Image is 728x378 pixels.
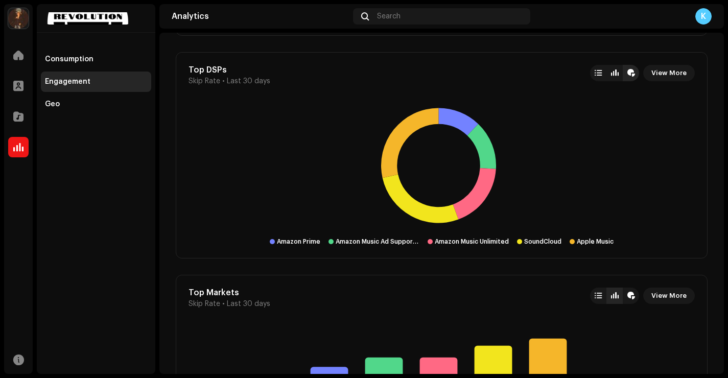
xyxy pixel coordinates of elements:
[189,65,270,75] div: Top DSPs
[222,300,225,308] span: •
[651,63,687,83] span: View More
[227,77,270,85] span: Last 30 days
[277,238,320,246] div: Amazon Prime
[41,72,151,92] re-m-nav-item: Engagement
[643,288,695,304] button: View More
[643,65,695,81] button: View More
[172,12,349,20] div: Analytics
[651,286,687,306] span: View More
[45,78,90,86] div: Engagement
[45,55,93,63] div: Consumption
[41,49,151,69] re-m-nav-item: Consumption
[189,288,270,298] div: Top Markets
[695,8,712,25] div: K
[524,238,561,246] div: SoundCloud
[189,300,220,308] span: Skip Rate
[377,12,401,20] span: Search
[577,238,614,246] div: Apple Music
[41,94,151,114] re-m-nav-item: Geo
[227,300,270,308] span: Last 30 days
[435,238,509,246] div: Amazon Music Unlimited
[45,100,60,108] div: Geo
[336,238,419,246] div: Amazon Music Ad Supported
[189,77,220,85] span: Skip Rate
[222,77,225,85] span: •
[8,8,29,29] img: 764827e5-49cb-47f1-baf5-ba33761bdf02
